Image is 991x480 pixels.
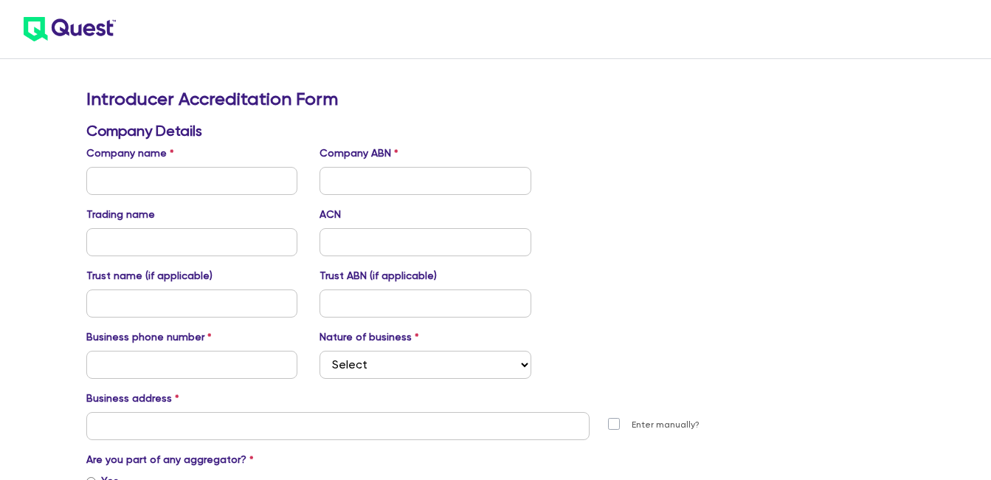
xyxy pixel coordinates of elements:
label: Trading name [86,207,155,222]
label: Nature of business [320,329,419,345]
img: quest-logo [24,17,116,41]
label: Enter manually? [632,418,700,432]
label: Trust ABN (if applicable) [320,268,437,284]
h3: Company Details [86,122,765,140]
label: Business address [86,391,179,406]
label: ACN [320,207,341,222]
label: Trust name (if applicable) [86,268,213,284]
h2: Introducer Accreditation Form [86,89,765,110]
label: Company name [86,145,174,161]
label: Company ABN [320,145,398,161]
label: Are you part of any aggregator? [86,452,254,467]
label: Business phone number [86,329,212,345]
